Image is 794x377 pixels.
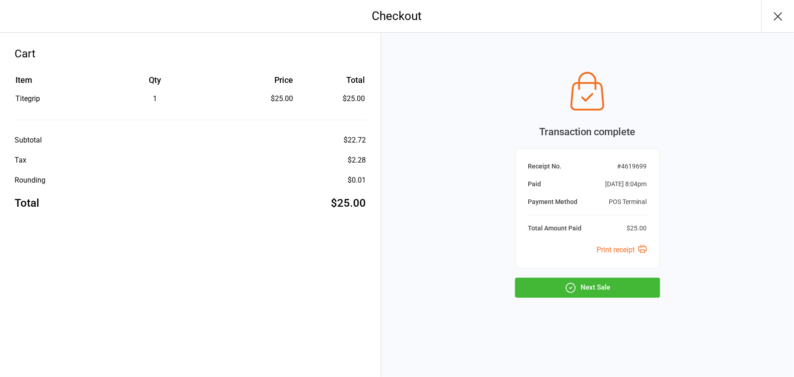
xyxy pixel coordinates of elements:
[597,245,647,254] a: Print receipt
[528,197,578,207] div: Payment Method
[515,124,660,139] div: Transaction complete
[15,155,26,166] div: Tax
[15,74,91,92] th: Item
[627,224,647,233] div: $25.00
[528,224,582,233] div: Total Amount Paid
[617,162,647,171] div: # 4619699
[528,179,541,189] div: Paid
[297,93,365,104] td: $25.00
[515,278,660,298] button: Next Sale
[219,93,293,104] div: $25.00
[15,46,366,62] div: Cart
[344,135,366,146] div: $22.72
[348,155,366,166] div: $2.28
[219,74,293,86] div: Price
[15,94,40,103] span: Titegrip
[92,74,218,92] th: Qty
[15,135,42,146] div: Subtotal
[348,175,366,186] div: $0.01
[92,93,218,104] div: 1
[606,179,647,189] div: [DATE] 8:04pm
[15,195,39,211] div: Total
[297,74,365,92] th: Total
[331,195,366,211] div: $25.00
[609,197,647,207] div: POS Terminal
[528,162,562,171] div: Receipt No.
[15,175,46,186] div: Rounding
